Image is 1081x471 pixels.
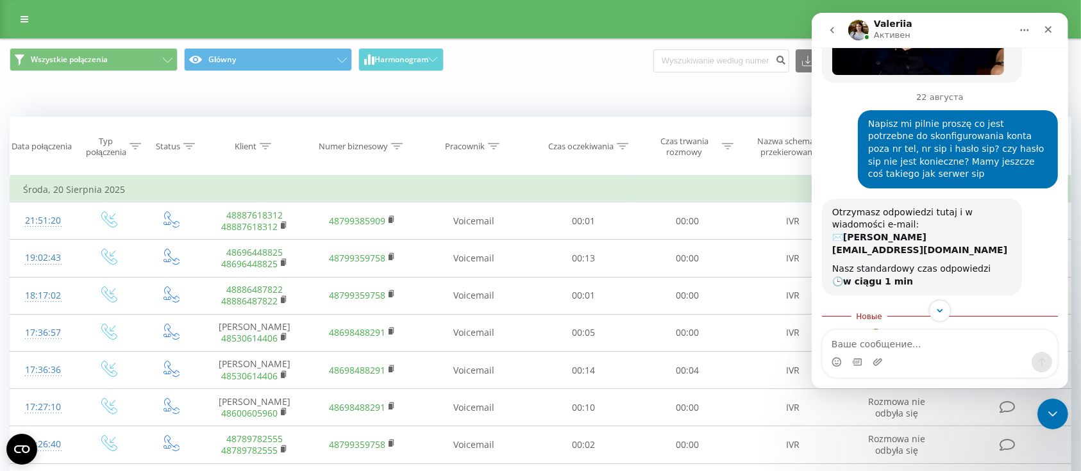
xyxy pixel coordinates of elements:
[374,55,428,64] span: Harmonogram
[532,314,636,351] td: 00:05
[635,389,739,426] td: 00:00
[635,426,739,463] td: 00:00
[201,389,308,426] td: [PERSON_NAME]
[329,438,385,450] a: 48799359758
[532,277,636,314] td: 00:01
[532,202,636,240] td: 00:01
[86,136,126,158] div: Typ połączenia
[739,314,847,351] td: IVR
[635,352,739,389] td: 00:04
[416,277,532,314] td: Voicemail
[650,136,719,158] div: Czas trwania rozmowy
[221,407,278,419] a: 48600605960
[532,240,636,277] td: 00:13
[184,48,352,71] button: Główny
[416,202,532,240] td: Voicemail
[329,289,385,301] a: 48799359758
[221,258,278,270] a: 48696448825
[445,141,485,152] div: Pracownik
[23,208,63,233] div: 21:51:20
[358,48,444,71] button: Harmonogram
[532,352,636,389] td: 00:14
[416,389,532,426] td: Voicemail
[635,240,739,277] td: 00:00
[739,277,847,314] td: IVR
[201,314,308,351] td: [PERSON_NAME]
[796,49,865,72] button: Eksport
[532,389,636,426] td: 00:10
[416,426,532,463] td: Voicemail
[1037,399,1068,429] iframe: Intercom live chat
[635,202,739,240] td: 00:00
[319,141,388,152] div: Numer biznesowy
[868,433,925,456] span: Rozmowa nie odbyła się
[416,352,532,389] td: Voicemail
[416,314,532,351] td: Voicemail
[221,295,278,307] a: 48886487822
[221,444,278,456] a: 48789782555
[226,209,283,221] a: 48887618312
[812,13,1068,388] iframe: Intercom live chat
[226,433,283,445] a: 48789782555
[156,141,180,152] div: Status
[653,49,789,72] input: Wyszukiwanie według numeru
[739,240,847,277] td: IVR
[10,48,178,71] button: Wszystkie połączenia
[23,283,63,308] div: 18:17:02
[31,54,108,65] span: Wszystkie połączenia
[226,283,283,295] a: 48886487822
[329,401,385,413] a: 48698488291
[23,245,63,270] div: 19:02:43
[329,252,385,264] a: 48799359758
[235,141,256,152] div: Klient
[532,426,636,463] td: 00:02
[739,426,847,463] td: IVR
[23,320,63,345] div: 17:36:57
[868,395,925,419] span: Rozmowa nie odbyła się
[6,434,37,465] button: Open CMP widget
[329,215,385,227] a: 48799385909
[10,177,1071,202] td: Środa, 20 Sierpnia 2025
[221,370,278,382] a: 48530614406
[226,246,283,258] a: 48696448825
[635,314,739,351] td: 00:00
[329,364,385,376] a: 48698488291
[756,136,825,158] div: Nazwa schematu przekierowania
[329,326,385,338] a: 48698488291
[23,432,63,457] div: 17:26:40
[416,240,532,277] td: Voicemail
[221,220,278,233] a: 48887618312
[739,352,847,389] td: IVR
[23,395,63,420] div: 17:27:10
[201,352,308,389] td: [PERSON_NAME]
[548,141,614,152] div: Czas oczekiwania
[12,141,72,152] div: Data połączenia
[221,332,278,344] a: 48530614406
[739,389,847,426] td: IVR
[635,277,739,314] td: 00:00
[739,202,847,240] td: IVR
